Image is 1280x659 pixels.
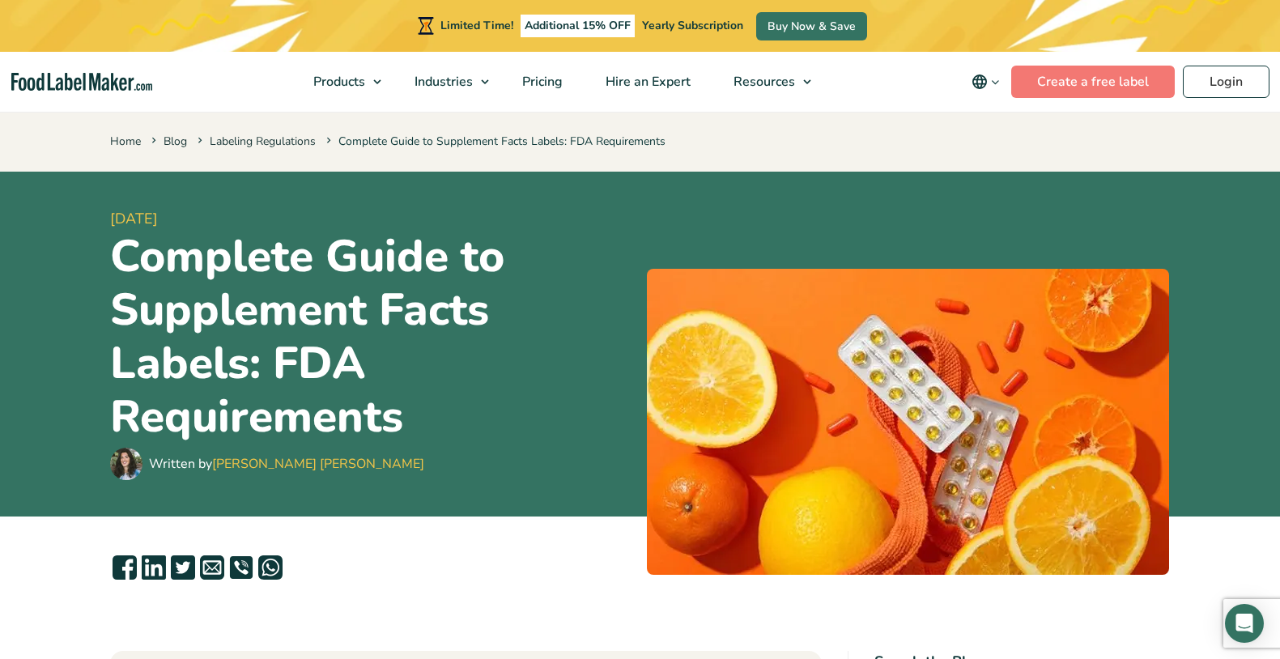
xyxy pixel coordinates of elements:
span: Pricing [517,73,564,91]
div: Open Intercom Messenger [1225,604,1264,643]
a: Hire an Expert [585,52,708,112]
span: [DATE] [110,208,634,230]
a: Buy Now & Save [756,12,867,40]
span: Additional 15% OFF [521,15,635,37]
div: Written by [149,454,424,474]
span: Hire an Expert [601,73,692,91]
span: Yearly Subscription [642,18,743,33]
span: Products [308,73,367,91]
a: Labeling Regulations [210,134,316,149]
img: Maria Abi Hanna - Food Label Maker [110,448,142,480]
a: Pricing [501,52,580,112]
span: Complete Guide to Supplement Facts Labels: FDA Requirements [323,134,666,149]
a: Industries [393,52,497,112]
a: Products [292,52,389,112]
a: Blog [164,134,187,149]
a: Resources [712,52,819,112]
span: Resources [729,73,797,91]
a: Login [1183,66,1269,98]
span: Limited Time! [440,18,513,33]
a: Home [110,134,141,149]
h1: Complete Guide to Supplement Facts Labels: FDA Requirements [110,230,634,444]
span: Industries [410,73,474,91]
a: Create a free label [1011,66,1175,98]
a: [PERSON_NAME] [PERSON_NAME] [212,455,424,473]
